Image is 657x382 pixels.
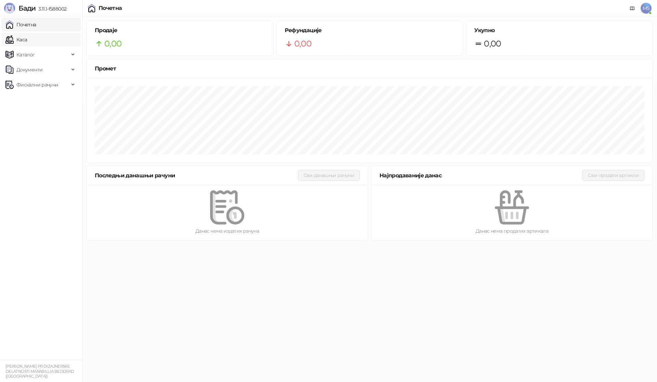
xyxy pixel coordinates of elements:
[5,18,36,31] a: Почетна
[285,26,455,35] h5: Рефундације
[5,33,27,46] a: Каса
[4,3,15,14] img: Logo
[95,171,298,180] div: Последњи данашњи рачуни
[95,26,265,35] h5: Продаје
[582,170,644,181] button: Сви продати артикли
[294,37,311,50] span: 0,00
[298,170,360,181] button: Сви данашњи рачуни
[95,64,644,73] div: Промет
[5,364,74,379] small: [PERSON_NAME] PR DIZAJNERSKE DELATNOSTI MARABILLIA BEOGRAD ([GEOGRAPHIC_DATA])
[627,3,638,14] a: Документација
[641,3,652,14] span: MS
[36,6,66,12] span: 3.11.1-f588002
[16,78,58,92] span: Фискални рачуни
[474,26,644,35] h5: Укупно
[98,227,357,235] div: Данас нема издатих рачуна
[379,171,582,180] div: Најпродаваније данас
[16,48,35,62] span: Каталог
[99,5,122,11] div: Почетна
[104,37,121,50] span: 0,00
[382,227,642,235] div: Данас нема продатих артикала
[16,63,42,77] span: Документи
[18,4,36,12] span: Бади
[484,37,501,50] span: 0,00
